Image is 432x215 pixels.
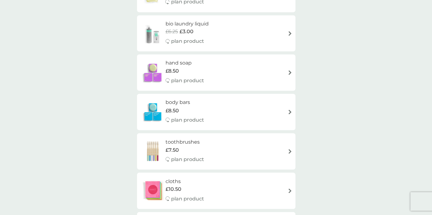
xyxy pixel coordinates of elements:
[140,180,166,201] img: cloths
[166,98,204,106] h6: body bars
[166,138,204,146] h6: toothbrushes
[166,67,179,75] span: £8.50
[171,116,204,124] p: plan product
[180,28,193,36] span: £3.00
[140,22,166,44] img: bio laundry liquid
[171,77,204,85] p: plan product
[288,110,292,114] img: arrow right
[171,37,204,45] p: plan product
[171,195,204,203] p: plan product
[166,146,179,154] span: £7.50
[288,31,292,36] img: arrow right
[166,177,204,185] h6: cloths
[166,106,179,114] span: £8.50
[288,70,292,75] img: arrow right
[166,28,178,36] span: £6.25
[166,59,204,67] h6: hand soap
[166,185,181,193] span: £10.50
[166,20,209,28] h6: bio laundry liquid
[288,149,292,154] img: arrow right
[140,101,166,123] img: body bars
[288,188,292,193] img: arrow right
[140,140,166,162] img: toothbrushes
[171,155,204,163] p: plan product
[140,62,166,83] img: hand soap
